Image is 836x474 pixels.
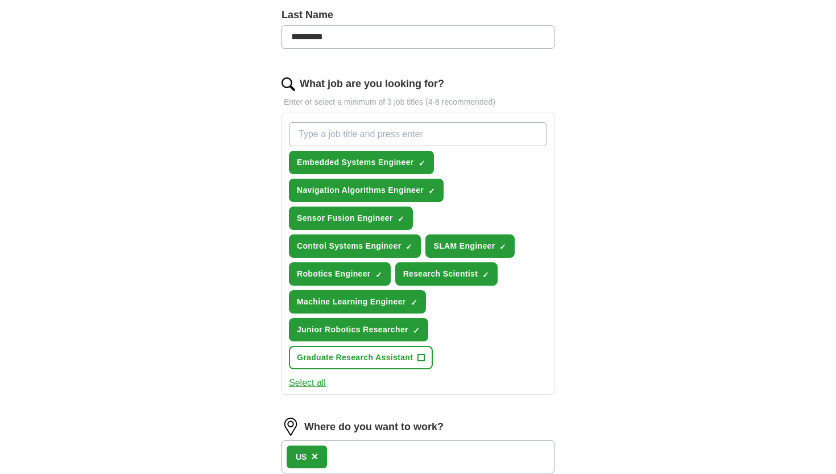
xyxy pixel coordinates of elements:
[405,242,412,252] span: ✓
[304,419,444,435] label: Where do you want to work?
[395,262,498,286] button: Research Scientist✓
[311,448,318,465] button: ×
[297,268,371,280] span: Robotics Engineer
[403,268,478,280] span: Research Scientist
[297,156,414,168] span: Embedded Systems Engineer
[482,270,489,279] span: ✓
[411,298,417,307] span: ✓
[413,326,420,335] span: ✓
[282,7,554,23] label: Last Name
[297,212,393,224] span: Sensor Fusion Engineer
[425,234,515,258] button: SLAM Engineer✓
[289,151,434,174] button: Embedded Systems Engineer✓
[289,179,444,202] button: Navigation Algorithms Engineer✓
[289,318,428,341] button: Junior Robotics Researcher✓
[311,450,318,463] span: ×
[375,270,382,279] span: ✓
[289,376,326,390] button: Select all
[296,451,307,463] div: US
[297,324,408,336] span: Junior Robotics Researcher
[297,184,424,196] span: Navigation Algorithms Engineer
[282,96,554,108] p: Enter or select a minimum of 3 job titles (4-8 recommended)
[289,122,547,146] input: Type a job title and press enter
[289,290,426,314] button: Machine Learning Engineer✓
[282,77,295,91] img: search.png
[289,207,413,230] button: Sensor Fusion Engineer✓
[289,262,391,286] button: Robotics Engineer✓
[398,215,404,224] span: ✓
[433,240,495,252] span: SLAM Engineer
[297,240,401,252] span: Control Systems Engineer
[499,242,506,252] span: ✓
[289,346,433,369] button: Graduate Research Assistant
[419,159,425,168] span: ✓
[428,187,435,196] span: ✓
[297,296,406,308] span: Machine Learning Engineer
[300,76,444,92] label: What job are you looking for?
[289,234,421,258] button: Control Systems Engineer✓
[282,418,300,436] img: location.png
[297,352,413,364] span: Graduate Research Assistant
